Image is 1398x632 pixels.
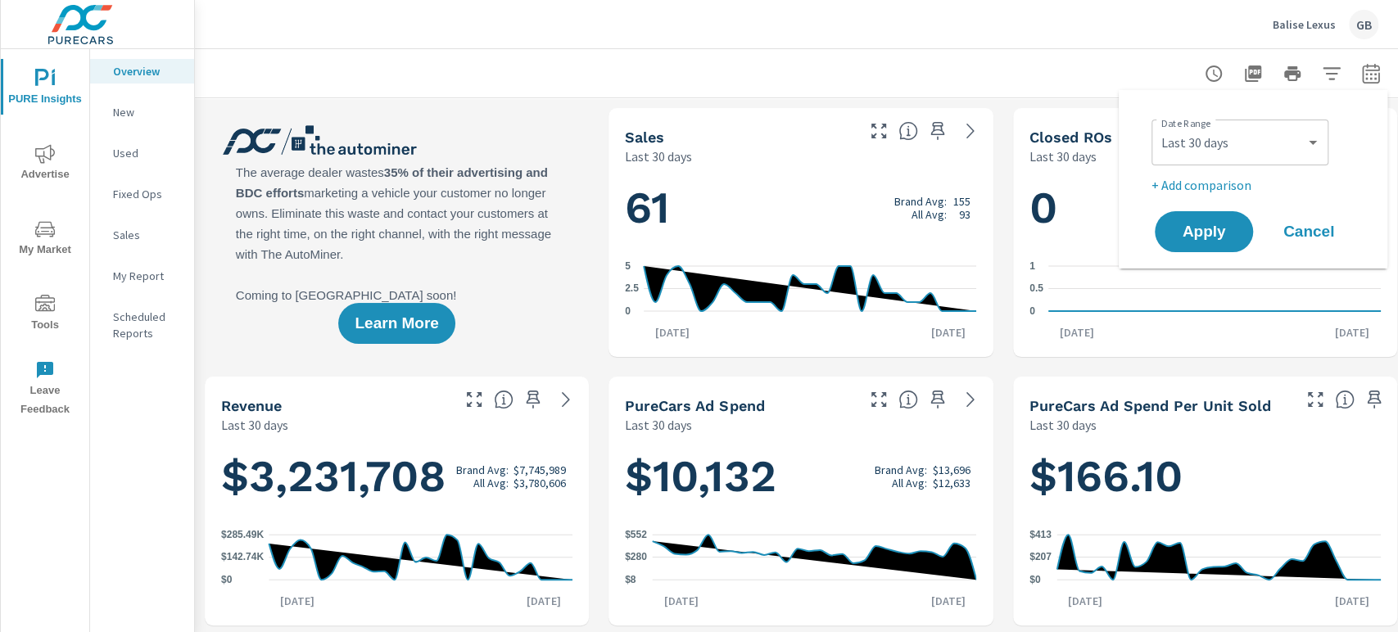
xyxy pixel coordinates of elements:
p: [DATE] [269,593,326,609]
span: Apply [1171,224,1237,239]
span: Cancel [1276,224,1341,239]
text: $280 [625,552,647,563]
text: $413 [1029,529,1052,540]
button: Cancel [1260,211,1358,252]
p: All Avg: [473,476,509,490]
p: [DATE] [515,593,572,609]
p: + Add comparison [1151,175,1361,195]
p: Sales [113,227,181,243]
div: Used [90,141,194,165]
text: $8 [625,574,636,585]
h5: Sales [625,129,664,146]
button: Make Fullscreen [866,386,892,413]
span: Total cost of media for all PureCars channels for the selected dealership group over the selected... [898,390,918,409]
p: [DATE] [644,324,701,341]
span: PURE Insights [6,69,84,109]
span: Save this to your personalized report [925,386,951,413]
h1: $10,132 [625,449,976,504]
h5: Closed ROs [1029,129,1112,146]
p: Brand Avg: [894,195,947,208]
div: Sales [90,223,194,247]
p: [DATE] [1323,593,1381,609]
text: 0 [625,305,631,317]
h1: 61 [625,180,976,236]
p: Fixed Ops [113,186,181,202]
span: Save this to your personalized report [520,386,546,413]
button: Apply [1155,211,1253,252]
p: Last 30 days [1029,415,1097,435]
text: $0 [221,574,233,585]
a: See more details in report [957,386,984,413]
span: Number of vehicles sold by the dealership over the selected date range. [Source: This data is sou... [898,121,918,141]
h1: $166.10 [1029,449,1381,504]
p: [DATE] [1056,593,1114,609]
p: Brand Avg: [874,463,926,476]
div: New [90,100,194,124]
a: See more details in report [553,386,579,413]
p: Brand Avg: [456,463,509,476]
span: My Market [6,219,84,260]
text: 5 [625,260,631,272]
span: Total sales revenue over the selected date range. [Source: This data is sourced from the dealer’s... [494,390,514,409]
p: $7,745,989 [514,463,566,476]
p: 93 [959,208,970,221]
span: Advertise [6,144,84,184]
h5: PureCars Ad Spend [625,397,764,414]
span: Save this to your personalized report [925,118,951,144]
p: [DATE] [1323,324,1381,341]
p: Used [113,145,181,161]
text: 0.5 [1029,283,1043,295]
p: Last 30 days [221,415,288,435]
button: Select Date Range [1355,57,1387,90]
button: Make Fullscreen [1302,386,1328,413]
button: Make Fullscreen [866,118,892,144]
p: Balise Lexus [1273,17,1336,32]
p: My Report [113,268,181,284]
p: $3,780,606 [514,476,566,490]
p: $13,696 [933,463,970,476]
div: nav menu [1,49,89,426]
text: $552 [625,529,647,540]
text: 2.5 [625,283,639,295]
button: Learn More [338,303,455,344]
text: 0 [1029,305,1035,317]
h1: 0 [1029,180,1381,236]
p: Overview [113,63,181,79]
text: $285.49K [221,529,264,540]
h5: Revenue [221,397,282,414]
text: $207 [1029,551,1052,562]
p: Last 30 days [625,147,692,166]
p: [DATE] [653,593,710,609]
div: Scheduled Reports [90,305,194,345]
p: Last 30 days [1029,147,1097,166]
p: Last 30 days [625,415,692,435]
p: [DATE] [1048,324,1106,341]
div: Fixed Ops [90,182,194,206]
text: 1 [1029,260,1035,272]
p: 155 [953,195,970,208]
div: Overview [90,59,194,84]
p: [DATE] [920,324,977,341]
h5: PureCars Ad Spend Per Unit Sold [1029,397,1271,414]
p: [DATE] [920,593,977,609]
p: Scheduled Reports [113,309,181,341]
a: See more details in report [957,118,984,144]
text: $142.74K [221,552,264,563]
span: Tools [6,295,84,335]
div: GB [1349,10,1378,39]
span: Learn More [355,316,438,331]
p: All Avg: [891,476,926,490]
p: New [113,104,181,120]
span: Average cost of advertising per each vehicle sold at the dealer over the selected date range. The... [1335,390,1355,409]
span: Leave Feedback [6,360,84,419]
div: My Report [90,264,194,288]
button: Make Fullscreen [461,386,487,413]
h1: $3,231,708 [221,449,572,504]
text: $0 [1029,574,1041,585]
span: Save this to your personalized report [1361,386,1387,413]
p: $12,633 [933,476,970,490]
p: All Avg: [912,208,947,221]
